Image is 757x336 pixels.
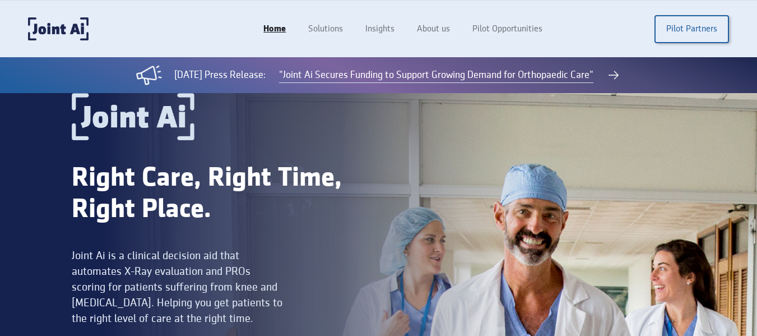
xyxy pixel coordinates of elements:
[252,19,297,40] a: Home
[654,15,729,43] a: Pilot Partners
[72,163,379,225] div: Right Care, Right Time, Right Place.
[72,248,286,326] div: Joint Ai is a clinical decision aid that automates X-Ray evaluation and PROs scoring for patients...
[406,19,461,40] a: About us
[279,68,593,83] a: "Joint Ai Secures Funding to Support Growing Demand for Orthopaedic Care"
[461,19,554,40] a: Pilot Opportunities
[354,19,406,40] a: Insights
[174,68,266,82] div: [DATE] Press Release:
[297,19,354,40] a: Solutions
